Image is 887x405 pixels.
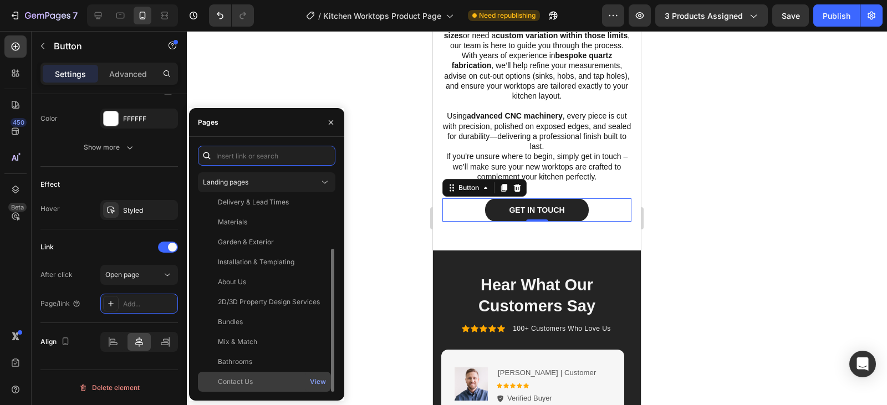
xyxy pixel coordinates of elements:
[123,114,175,124] div: FFFFFF
[198,172,335,192] button: Landing pages
[665,10,743,22] span: 3 products assigned
[40,299,81,309] div: Page/link
[123,299,175,309] div: Add...
[203,178,248,186] span: Landing pages
[54,39,148,53] p: Button
[40,137,178,157] button: Show more
[123,206,175,216] div: Styled
[109,68,147,80] p: Advanced
[79,381,140,394] div: Delete element
[433,31,641,405] iframe: Design area
[34,80,130,89] strong: advanced CNC machinery
[218,237,274,247] div: Garden & Exterior
[218,277,246,287] div: About Us
[84,142,135,153] div: Show more
[813,4,860,27] button: Publish
[40,379,178,397] button: Delete element
[198,146,335,166] input: Insert link or search
[80,294,178,303] p: 100+ Customers Who Love Us
[40,180,60,189] div: Effect
[209,4,254,27] div: Undo/Redo
[52,167,155,191] button: <p>Get In Touch</p>
[823,10,850,22] div: Publish
[198,117,218,127] div: Pages
[40,335,72,350] div: Align
[218,357,252,367] div: Bathrooms
[23,152,48,162] div: Button
[310,377,326,387] div: View
[218,297,320,307] div: 2D/3D Property Design Services
[318,10,321,22] span: /
[105,270,139,279] span: Open page
[40,242,54,252] div: Link
[479,11,536,20] span: Need republishing
[65,337,163,347] p: [PERSON_NAME] | Customer
[218,377,253,387] div: Contact Us
[772,4,809,27] button: Save
[76,174,131,184] p: Get In Touch
[218,197,289,207] div: Delivery & Lead Times
[22,336,55,370] img: gempages_432750572815254551-f132cfa5-ab01-4656-bf4a-f0e5a90a2fb3.png
[8,243,200,286] h2: Hear What Our Customers Say
[100,265,178,285] button: Open page
[11,118,27,127] div: 450
[73,9,78,22] p: 7
[655,4,768,27] button: 3 products assigned
[55,68,86,80] p: Settings
[19,20,179,39] strong: bespoke quartz fabrication
[40,114,58,124] div: Color
[4,4,83,27] button: 7
[218,257,294,267] div: Installation & Templating
[218,317,243,327] div: Bundles
[849,351,876,377] div: Open Intercom Messenger
[9,80,198,120] p: Using , every piece is cut with precision, polished on exposed edges, and sealed for durability—d...
[40,270,73,280] div: After click
[74,363,119,372] p: Verified Buyer
[782,11,800,20] span: Save
[323,10,441,22] span: Kitchen Worktops Product Page
[9,120,198,151] p: If you’re unsure where to begin, simply get in touch – we’ll make sure your new worktops are craf...
[9,19,198,70] p: With years of experience in , we’ll help refine your measurements, advise on cut-out options (sin...
[8,203,27,212] div: Beta
[40,204,60,214] div: Hover
[309,374,327,389] button: View
[218,217,247,227] div: Materials
[218,337,257,347] div: Mix & Match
